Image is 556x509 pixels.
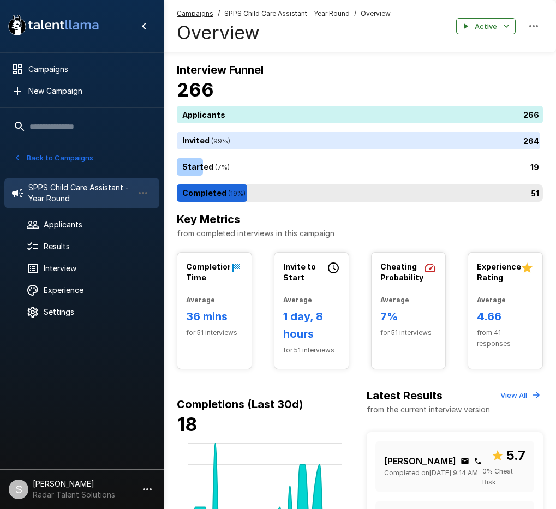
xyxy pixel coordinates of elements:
[530,161,539,173] p: 19
[177,79,214,101] b: 266
[177,228,543,239] p: from completed interviews in this campaign
[177,21,391,44] h4: Overview
[186,262,232,282] b: Completion Time
[531,188,539,199] p: 51
[384,454,456,468] p: [PERSON_NAME]
[186,296,215,304] b: Average
[177,63,264,76] b: Interview Funnel
[491,445,525,466] span: Overall score out of 10
[498,387,543,404] button: View All
[482,466,526,488] span: 0 % Cheat Risk
[186,327,243,338] span: for 51 interviews
[477,262,521,282] b: Experience Rating
[283,345,340,356] span: for 51 interviews
[477,327,534,349] span: from 41 responses
[477,296,506,304] b: Average
[523,109,539,121] p: 266
[283,262,316,282] b: Invite to Start
[177,413,198,435] b: 18
[367,389,443,402] b: Latest Results
[224,8,350,19] span: SPPS Child Care Assistant - Year Round
[218,8,220,19] span: /
[354,8,356,19] span: /
[380,327,437,338] span: for 51 interviews
[474,457,482,465] div: Click to copy
[367,404,490,415] p: from the current interview version
[506,447,525,463] b: 5.7
[477,308,534,325] h6: 4.66
[384,468,478,478] span: Completed on [DATE] 9:14 AM
[177,213,240,226] b: Key Metrics
[177,9,213,17] u: Campaigns
[283,296,312,304] b: Average
[523,135,539,147] p: 264
[380,308,437,325] h6: 7%
[456,18,516,35] button: Active
[461,457,469,465] div: Click to copy
[380,296,409,304] b: Average
[186,308,243,325] h6: 36 mins
[380,262,423,282] b: Cheating Probability
[361,8,391,19] span: Overview
[283,308,340,343] h6: 1 day, 8 hours
[177,398,303,411] b: Completions (Last 30d)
